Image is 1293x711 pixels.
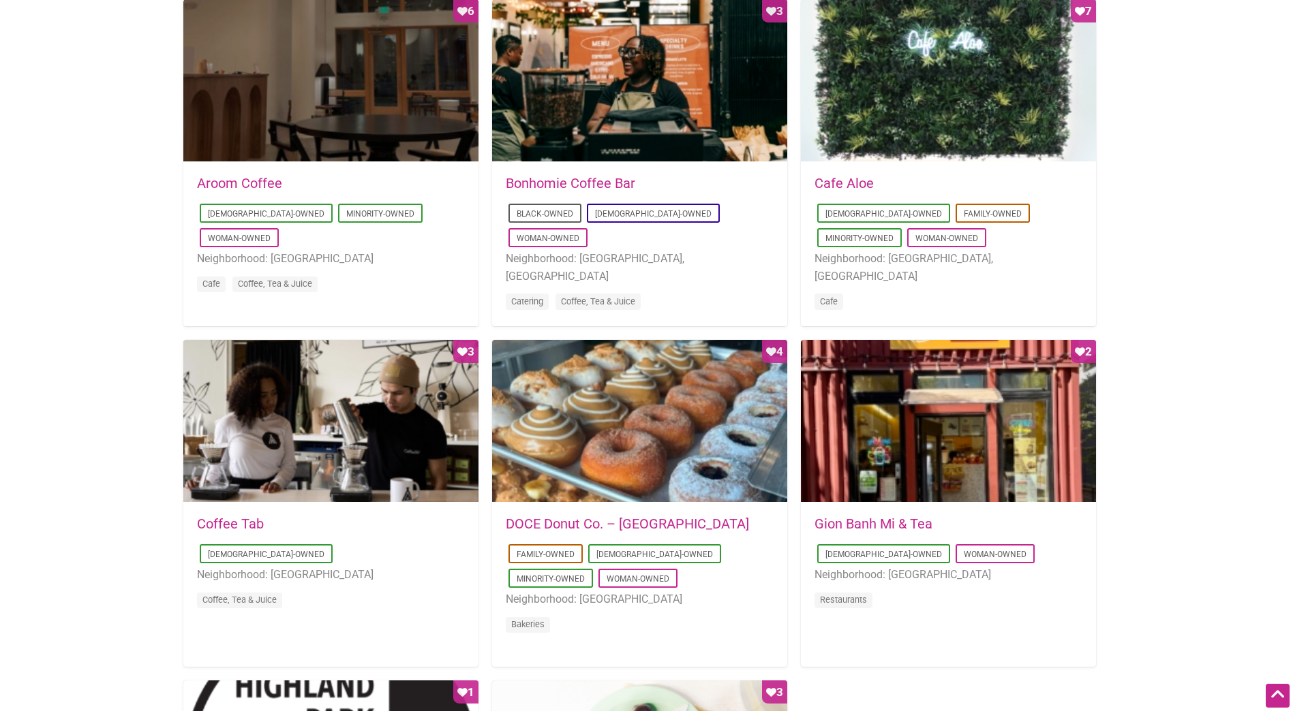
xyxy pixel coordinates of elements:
a: Cafe [202,279,220,289]
li: Neighborhood: [GEOGRAPHIC_DATA] [197,566,465,584]
a: Gion Banh Mi & Tea [815,516,932,532]
li: Neighborhood: [GEOGRAPHIC_DATA], [GEOGRAPHIC_DATA] [815,250,1082,285]
a: Black-Owned [517,209,573,219]
a: [DEMOGRAPHIC_DATA]-Owned [208,209,324,219]
li: Neighborhood: [GEOGRAPHIC_DATA] [815,566,1082,584]
a: Woman-Owned [517,234,579,243]
a: Woman-Owned [964,550,1026,559]
a: Cafe Aloe [815,175,874,191]
a: Restaurants [820,595,867,605]
a: Minority-Owned [825,234,894,243]
a: Woman-Owned [607,574,669,584]
a: Bakeries [511,619,545,629]
a: Cafe [820,296,838,306]
a: Coffee, Tea & Juice [561,296,635,306]
li: Neighborhood: [GEOGRAPHIC_DATA] [197,250,465,268]
a: [DEMOGRAPHIC_DATA]-Owned [208,550,324,559]
a: [DEMOGRAPHIC_DATA]-Owned [825,550,942,559]
a: Woman-Owned [915,234,978,243]
a: Minority-Owned [517,574,585,584]
a: Aroom Coffee [197,175,282,191]
a: DOCE Donut Co. – [GEOGRAPHIC_DATA] [506,516,749,532]
a: Bonhomie Coffee Bar [506,175,635,191]
a: Family-Owned [517,550,575,559]
a: Coffee, Tea & Juice [202,595,277,605]
a: [DEMOGRAPHIC_DATA]-Owned [595,209,712,219]
a: Coffee Tab [197,516,264,532]
a: [DEMOGRAPHIC_DATA]-Owned [825,209,942,219]
a: Coffee, Tea & Juice [238,279,312,289]
li: Neighborhood: [GEOGRAPHIC_DATA], [GEOGRAPHIC_DATA] [506,250,774,285]
li: Neighborhood: [GEOGRAPHIC_DATA] [506,590,774,608]
a: [DEMOGRAPHIC_DATA]-Owned [596,550,713,559]
a: Woman-Owned [208,234,271,243]
a: Minority-Owned [346,209,414,219]
a: Family-Owned [964,209,1022,219]
a: Catering [511,296,543,306]
div: Scroll Back to Top [1266,684,1290,708]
